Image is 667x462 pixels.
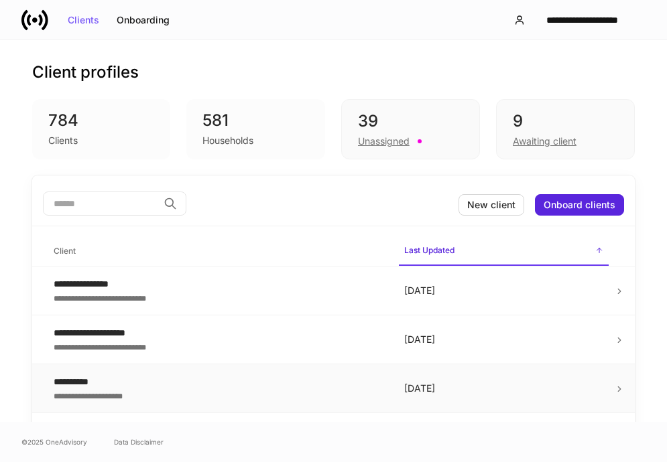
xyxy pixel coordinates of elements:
div: 784 [48,110,154,131]
p: [DATE] [404,284,603,297]
button: Clients [59,9,108,31]
div: 39 [358,110,463,132]
span: Last Updated [399,237,609,266]
div: 39Unassigned [341,99,480,159]
div: Onboarding [117,15,170,25]
h6: Last Updated [404,244,454,256]
div: Clients [48,134,78,147]
div: New client [467,200,516,210]
div: 581 [202,110,308,131]
span: Client [48,238,388,265]
h3: Client profiles [32,62,139,83]
button: Onboard clients [535,194,624,216]
div: Clients [68,15,99,25]
div: 9 [513,110,618,132]
p: [DATE] [404,333,603,346]
a: Data Disclaimer [114,437,164,447]
div: Unassigned [358,135,410,148]
div: 9Awaiting client [496,99,635,159]
span: © 2025 OneAdvisory [21,437,87,447]
button: New client [459,194,524,216]
div: Households [202,134,253,147]
button: Onboarding [108,9,178,31]
div: Awaiting client [513,135,577,148]
h6: Client [54,244,76,257]
p: [DATE] [404,382,603,395]
div: Onboard clients [544,200,615,210]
